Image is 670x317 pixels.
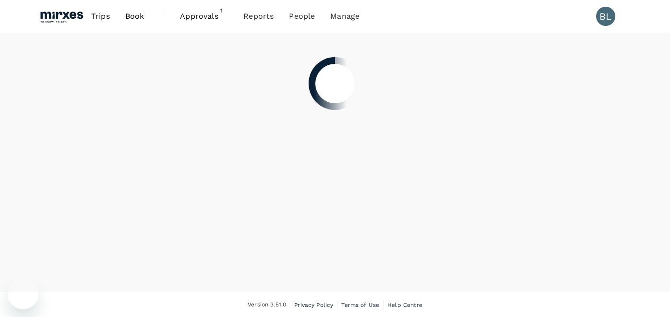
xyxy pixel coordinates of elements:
span: Privacy Policy [294,302,333,308]
span: Approvals [180,11,228,22]
span: Terms of Use [341,302,379,308]
span: People [289,11,315,22]
span: Manage [330,11,359,22]
a: Help Centre [387,300,422,310]
div: BL [596,7,615,26]
span: Version 3.51.0 [248,300,286,310]
span: Help Centre [387,302,422,308]
a: Privacy Policy [294,300,333,310]
span: Book [125,11,144,22]
img: Mirxes Holding Pte Ltd [39,6,84,27]
span: 1 [216,6,226,15]
iframe: Button to launch messaging window [8,279,38,309]
span: Reports [243,11,274,22]
span: Trips [91,11,110,22]
a: Terms of Use [341,300,379,310]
